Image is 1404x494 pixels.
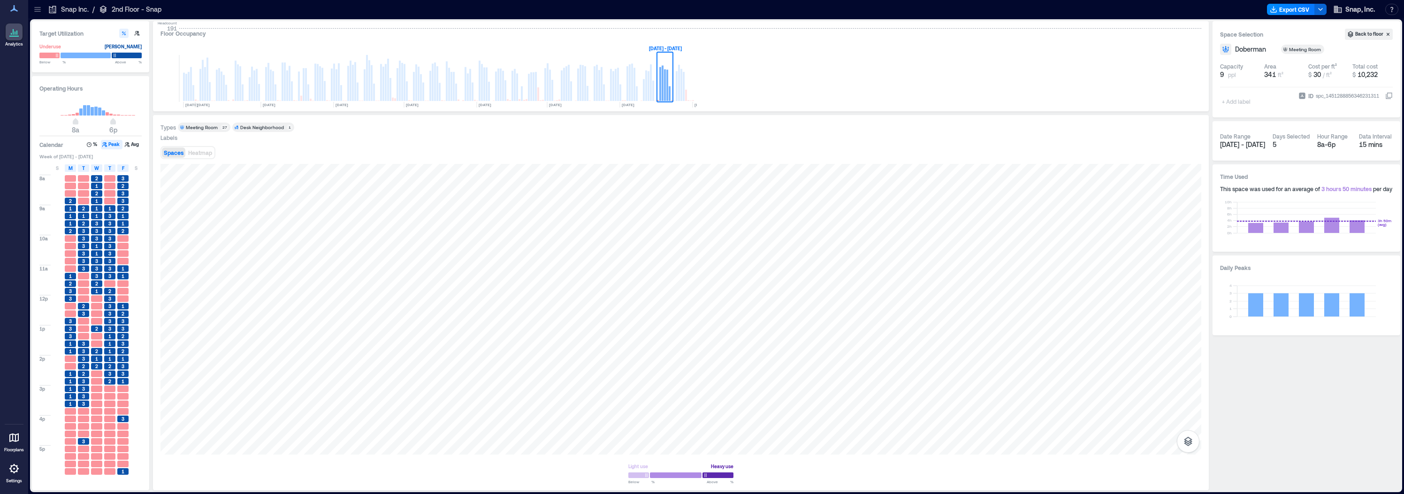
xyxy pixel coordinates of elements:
span: 3 [108,235,111,242]
div: This space was used for an average of per day [1220,185,1393,193]
span: ft² [1278,71,1283,78]
span: 3 [82,438,85,445]
button: Heatmap [186,147,214,158]
span: 3 [82,348,85,355]
span: 1 [69,378,72,385]
span: 2 [122,205,124,212]
a: Settings [3,457,25,486]
span: 3 [108,243,111,249]
button: % [85,140,100,149]
span: 3 [122,370,124,377]
span: 6p [109,126,117,134]
span: 2 [82,205,85,212]
span: 3 [82,355,85,362]
div: Capacity [1220,62,1243,70]
span: 2 [95,190,98,197]
span: 3 [122,175,124,182]
span: 2 [82,370,85,377]
text: [DATE] [185,102,198,107]
span: 9 [1220,70,1224,79]
span: 3 [122,416,124,422]
text: [DATE] [549,102,562,107]
span: / ft² [1323,71,1332,78]
div: 5 [1273,140,1310,149]
span: 2 [69,198,72,204]
span: 1 [82,213,85,219]
span: 3 [122,325,124,332]
p: Floorplans [4,447,24,453]
span: 9a [39,205,45,212]
span: 2 [95,325,98,332]
span: 3 [108,273,111,279]
div: Hour Range [1317,132,1348,140]
button: 9 ppl [1220,70,1260,79]
span: 3 [108,250,111,257]
span: M [69,164,73,172]
button: Doberman [1235,45,1277,54]
div: Desk Neighborhood [240,124,284,131]
div: Types [160,123,176,131]
span: ppl [1228,71,1236,78]
div: spc_1451288856346231311 [1315,91,1380,100]
span: 3 [82,258,85,264]
tspan: 6h [1227,212,1232,216]
span: 2 [82,303,85,309]
p: 2nd Floor - Snap [112,5,161,14]
span: 3 [82,228,85,234]
span: 3 [108,213,111,219]
div: Date Range [1220,132,1251,140]
span: Below % [39,59,66,65]
span: 2p [39,355,45,362]
span: $ [1308,71,1312,78]
span: Week of [DATE] - [DATE] [39,153,142,160]
span: 1 [69,401,72,407]
div: Floor Occupancy [160,29,1201,38]
text: [DATE] [622,102,634,107]
span: Below % [628,479,655,485]
tspan: 2h [1227,224,1232,229]
span: 1 [108,340,111,347]
div: Heavy use [711,462,733,471]
span: 3 [95,228,98,234]
button: Meeting Room [1281,45,1335,54]
text: [DATE] [336,102,348,107]
text: [DATE] [197,102,210,107]
tspan: 2 [1229,299,1232,303]
span: 1 [122,303,124,309]
span: Above % [707,479,733,485]
span: 1p [39,325,45,332]
button: Export CSV [1267,4,1315,15]
div: Days Selected [1273,132,1310,140]
button: IDspc_1451288856346231311 [1385,92,1393,100]
div: Data Interval [1359,132,1392,140]
text: [DATE] [406,102,419,107]
span: S [135,164,137,172]
span: 3 [108,310,111,317]
button: Avg [123,140,142,149]
span: 3 [108,318,111,324]
span: 3 [95,258,98,264]
span: 3 [82,378,85,385]
text: [DATE] [479,102,491,107]
span: 1 [95,205,98,212]
div: Light use [628,462,648,471]
h3: Daily Peaks [1220,263,1393,272]
span: 1 [122,265,124,272]
span: 30 [1313,70,1321,78]
span: 1 [69,386,72,392]
span: 2 [95,348,98,355]
span: 1 [122,220,124,227]
span: Snap, Inc. [1345,5,1375,14]
button: Spaces [162,147,185,158]
span: 1 [95,213,98,219]
span: 341 [1264,70,1276,78]
span: 3 [69,288,72,294]
span: 3p [39,386,45,392]
p: Snap Inc. [61,5,89,14]
span: 1 [69,348,72,355]
span: 3 [108,265,111,272]
span: [DATE] - [DATE] [1220,140,1265,148]
a: Analytics [2,21,26,50]
span: 2 [82,363,85,370]
span: S [56,164,59,172]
